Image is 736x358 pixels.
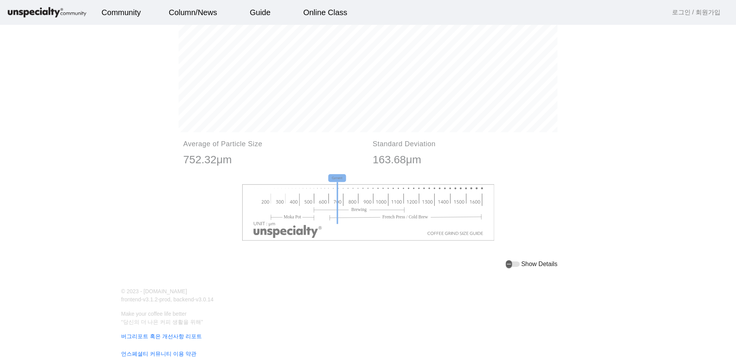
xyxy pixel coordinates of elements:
img: logo [6,6,88,19]
a: Column/News [163,2,223,23]
p: 752.32μm [183,152,363,168]
p: © 2023 - [DOMAIN_NAME] frontend-v3.1.2-prod, backend-v3.0.14 [116,287,363,304]
p: 163.68μm [373,152,553,168]
span: Messages [64,258,87,264]
span: Home [20,258,33,264]
a: 로그인 / 회원가입 [672,8,720,17]
a: Settings [100,246,149,265]
a: Guide [244,2,277,23]
a: 버그리포트 혹은 개선사항 리포트 [116,332,610,341]
span: Settings [115,258,134,264]
p: Average of Particle Size [183,140,363,149]
a: 언스페셜티 커뮤니티 이용 약관 [116,350,610,358]
label: Show Details [520,259,557,269]
p: Standard Deviation [373,140,553,149]
a: Online Class [297,2,353,23]
a: Home [2,246,51,265]
tspan: Current [332,176,342,180]
a: Community [95,2,147,23]
a: Messages [51,246,100,265]
p: Make your coffee life better “당신의 더 나은 커피 생활을 위해” [116,310,610,326]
